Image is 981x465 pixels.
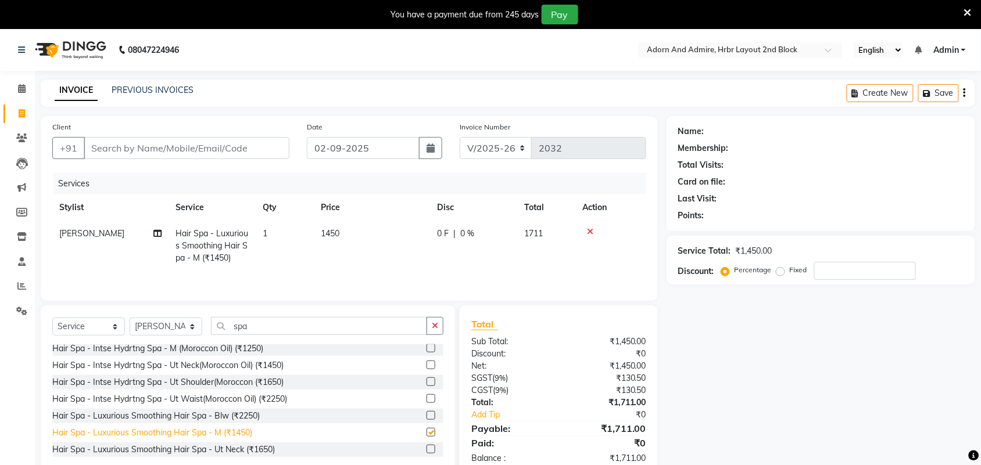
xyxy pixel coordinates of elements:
[495,373,506,383] span: 9%
[558,360,655,372] div: ₹1,450.00
[460,122,510,132] label: Invoice Number
[790,265,807,275] label: Fixed
[53,173,655,194] div: Services
[542,5,578,24] button: Pay
[678,176,726,188] div: Card on file:
[59,228,124,239] span: [PERSON_NAME]
[558,421,655,435] div: ₹1,711.00
[847,84,914,102] button: Create New
[678,193,717,205] div: Last Visit:
[558,348,655,360] div: ₹0
[52,359,284,372] div: Hair Spa - Intse Hydrtng Spa - Ut Neck(Moroccon Oil) (₹1450)
[678,125,704,138] div: Name:
[437,228,449,240] span: 0 F
[52,444,275,456] div: Hair Spa - Luxurious Smoothing Hair Spa - Ut Neck (₹1650)
[463,452,559,464] div: Balance :
[453,228,456,240] span: |
[84,137,289,159] input: Search by Name/Mobile/Email/Code
[678,210,704,222] div: Points:
[558,384,655,396] div: ₹130.50
[169,194,256,221] th: Service
[176,228,248,263] span: Hair Spa - Luxurious Smoothing Hair Spa - M (₹1450)
[524,228,543,239] span: 1711
[463,436,559,450] div: Paid:
[918,84,959,102] button: Save
[575,409,655,421] div: ₹0
[575,194,646,221] th: Action
[307,122,323,132] label: Date
[735,265,772,275] label: Percentage
[463,336,559,348] div: Sub Total:
[678,159,724,171] div: Total Visits:
[558,396,655,409] div: ₹1,711.00
[52,343,263,355] div: Hair Spa - Intse Hydrtng Spa - M (Moroccon Oil) (₹1250)
[463,396,559,409] div: Total:
[263,228,267,239] span: 1
[463,348,559,360] div: Discount:
[558,436,655,450] div: ₹0
[678,265,714,277] div: Discount:
[211,317,427,335] input: Search or Scan
[321,228,339,239] span: 1450
[463,384,559,396] div: ( )
[128,34,179,66] b: 08047224946
[55,80,98,101] a: INVOICE
[678,142,729,154] div: Membership:
[471,318,498,330] span: Total
[558,336,655,348] div: ₹1,450.00
[314,194,430,221] th: Price
[736,245,772,257] div: ₹1,450.00
[52,122,71,132] label: Client
[495,385,506,395] span: 9%
[558,372,655,384] div: ₹130.50
[463,360,559,372] div: Net:
[52,137,85,159] button: +91
[460,228,474,240] span: 0 %
[463,372,559,384] div: ( )
[558,452,655,464] div: ₹1,711.00
[463,421,559,435] div: Payable:
[430,194,517,221] th: Disc
[256,194,314,221] th: Qty
[471,373,492,383] span: SGST
[933,44,959,56] span: Admin
[52,393,287,405] div: Hair Spa - Intse Hydrtng Spa - Ut Waist(Moroccon Oil) (₹2250)
[52,427,252,439] div: Hair Spa - Luxurious Smoothing Hair Spa - M (₹1450)
[52,376,284,388] div: Hair Spa - Intse Hydrtng Spa - Ut Shoulder(Moroccon (₹1650)
[30,34,109,66] img: logo
[52,194,169,221] th: Stylist
[391,9,539,21] div: You have a payment due from 245 days
[463,409,575,421] a: Add Tip
[471,385,493,395] span: CGST
[517,194,575,221] th: Total
[678,245,731,257] div: Service Total:
[112,85,194,95] a: PREVIOUS INVOICES
[52,410,260,422] div: Hair Spa - Luxurious Smoothing Hair Spa - Blw (₹2250)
